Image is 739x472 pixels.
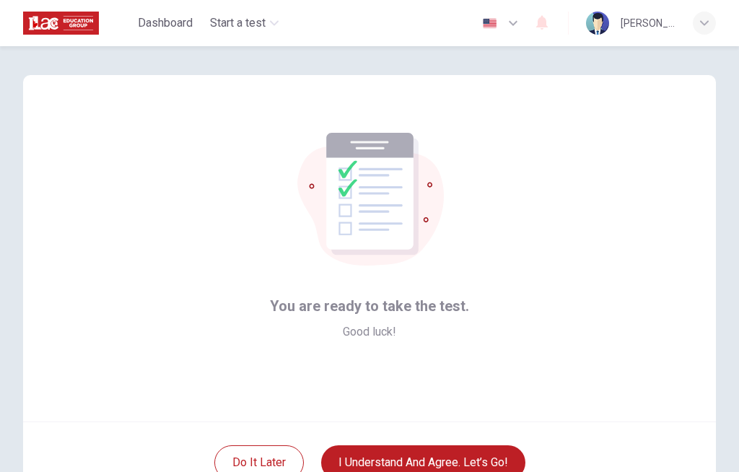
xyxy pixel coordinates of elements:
[343,323,396,341] span: Good luck!
[270,294,469,318] span: You are ready to take the test.
[586,12,609,35] img: Profile picture
[23,9,132,38] a: ILAC logo
[210,14,266,32] span: Start a test
[132,10,198,36] button: Dashboard
[138,14,193,32] span: Dashboard
[23,9,99,38] img: ILAC logo
[621,14,675,32] div: [PERSON_NAME]
[204,10,284,36] button: Start a test
[481,18,499,29] img: en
